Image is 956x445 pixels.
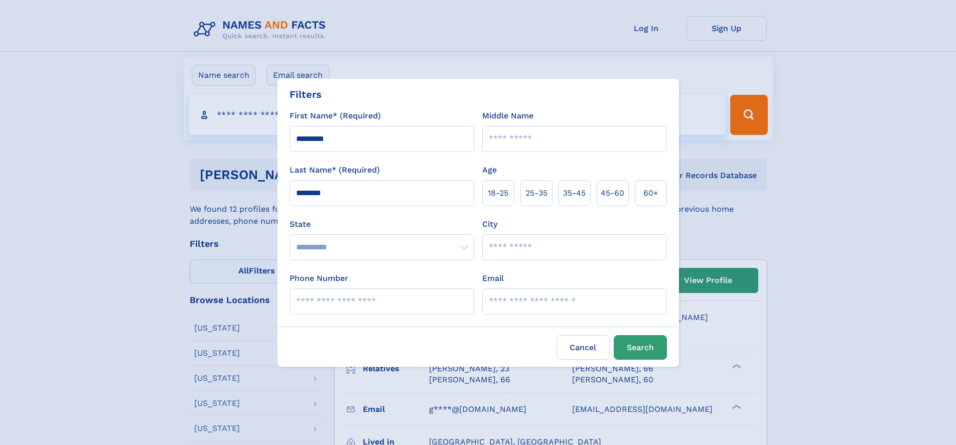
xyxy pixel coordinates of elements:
label: Cancel [557,335,610,360]
label: Age [482,164,497,176]
span: 25‑35 [525,187,548,199]
div: Filters [290,87,322,102]
label: State [290,218,474,230]
span: 45‑60 [601,187,624,199]
label: First Name* (Required) [290,110,381,122]
span: 35‑45 [563,187,586,199]
button: Search [614,335,667,360]
label: City [482,218,497,230]
label: Email [482,272,504,284]
span: 60+ [643,187,658,199]
label: Middle Name [482,110,533,122]
span: 18‑25 [488,187,508,199]
label: Last Name* (Required) [290,164,380,176]
label: Phone Number [290,272,348,284]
